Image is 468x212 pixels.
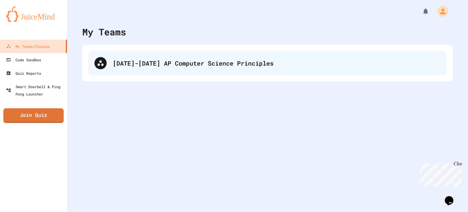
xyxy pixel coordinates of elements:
[411,6,431,16] div: My Notifications
[417,161,462,187] iframe: chat widget
[2,2,42,39] div: Chat with us now!Close
[113,59,441,68] div: [DATE]-[DATE] AP Computer Science Principles
[6,6,61,22] img: logo-orange.svg
[88,51,447,75] div: [DATE]-[DATE] AP Computer Science Principles
[6,83,65,98] div: Smart Doorbell & Ping Pong Launcher
[431,4,450,18] div: My Account
[6,43,50,50] div: My Teams/Classes
[82,25,126,39] div: My Teams
[6,56,41,63] div: Code Sandbox
[442,188,462,206] iframe: chat widget
[3,108,64,123] a: Join Quiz
[6,70,41,77] div: Quiz Reports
